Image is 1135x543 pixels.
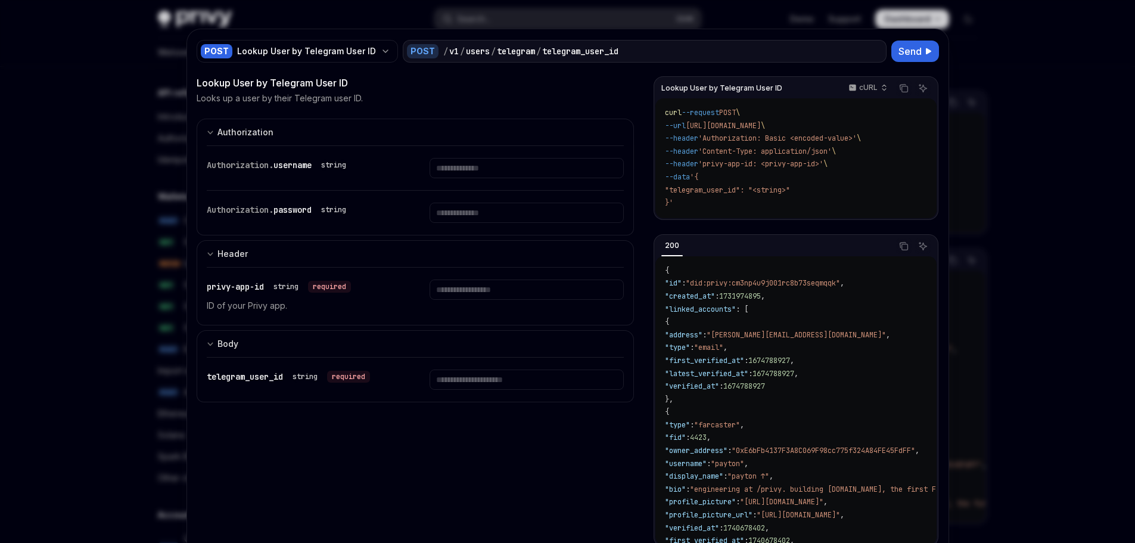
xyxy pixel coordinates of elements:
[207,203,351,217] div: Authorization.password
[732,446,915,455] span: "0xE6bFb4137F3A8C069F98cc775f324A84FE45FdFF"
[715,291,719,301] span: :
[686,278,840,288] span: "did:privy:cm3np4u9j001rc8b73seqmqqk"
[727,471,769,481] span: "payton ↑"
[197,76,635,90] div: Lookup User by Telegram User ID
[665,185,790,195] span: "telegram_user_id": "<string>"
[719,291,761,301] span: 1731974895
[665,172,690,182] span: --data
[665,510,752,520] span: "profile_picture_url"
[665,266,669,275] span: {
[686,433,690,442] span: :
[686,485,690,494] span: :
[430,280,624,300] input: Enter privy-app-id
[823,497,828,507] span: ,
[748,356,790,365] span: 1674788927
[430,203,624,223] input: Enter password
[698,159,823,169] span: 'privy-app-id: <privy-app-id>'
[665,356,744,365] span: "first_verified_at"
[430,158,624,178] input: Enter username
[207,204,273,215] span: Authorization.
[237,45,376,57] div: Lookup User by Telegram User ID
[707,459,711,468] span: :
[859,83,878,92] p: cURL
[665,198,673,207] span: }'
[443,45,448,57] div: /
[898,44,922,58] span: Send
[765,523,769,533] span: ,
[702,330,707,340] span: :
[665,523,719,533] span: "verified_at"
[536,45,541,57] div: /
[723,523,765,533] span: 1740678402
[665,134,698,143] span: --header
[711,459,744,468] span: "payton"
[197,119,635,145] button: Expand input section
[665,446,727,455] span: "owner_address"
[723,343,727,352] span: ,
[207,371,283,382] span: telegram_user_id
[197,92,363,104] p: Looks up a user by their Telegram user ID.
[690,420,694,430] span: :
[915,238,931,254] button: Ask AI
[723,471,727,481] span: :
[197,39,398,64] button: POSTLookup User by Telegram User ID
[661,83,782,93] span: Lookup User by Telegram User ID
[665,459,707,468] span: "username"
[665,395,673,404] span: },
[665,433,686,442] span: "fid"
[727,446,732,455] span: :
[665,381,719,391] span: "verified_at"
[686,121,761,131] span: [URL][DOMAIN_NAME]
[207,158,351,172] div: Authorization.username
[665,278,682,288] span: "id"
[682,108,719,117] span: --request
[794,369,798,378] span: ,
[694,420,740,430] span: "farcaster"
[207,281,264,292] span: privy-app-id
[690,343,694,352] span: :
[665,369,748,378] span: "latest_verified_at"
[832,147,836,156] span: \
[698,134,857,143] span: 'Authorization: Basic <encoded-value>'
[719,381,723,391] span: :
[665,159,698,169] span: --header
[665,497,736,507] span: "profile_picture"
[682,278,686,288] span: :
[460,45,465,57] div: /
[740,497,823,507] span: "[URL][DOMAIN_NAME]"
[207,280,351,294] div: privy-app-id
[736,108,740,117] span: \
[744,356,748,365] span: :
[915,80,931,96] button: Ask AI
[207,299,401,313] p: ID of your Privy app.
[769,471,773,481] span: ,
[740,420,744,430] span: ,
[757,510,840,520] span: "[URL][DOMAIN_NAME]"
[719,523,723,533] span: :
[665,471,723,481] span: "display_name"
[752,510,757,520] span: :
[197,330,635,357] button: Expand input section
[719,108,736,117] span: POST
[842,78,893,98] button: cURL
[840,278,844,288] span: ,
[542,45,618,57] div: telegram_user_id
[748,369,752,378] span: :
[665,121,686,131] span: --url
[665,147,698,156] span: --header
[449,45,459,57] div: v1
[197,240,635,267] button: Expand input section
[723,381,765,391] span: 1674788927
[217,125,273,139] div: Authorization
[491,45,496,57] div: /
[273,204,312,215] span: password
[886,330,890,340] span: ,
[694,343,723,352] span: "email"
[665,305,736,314] span: "linked_accounts"
[407,44,439,58] div: POST
[308,281,351,293] div: required
[665,291,715,301] span: "created_at"
[665,330,702,340] span: "address"
[823,159,828,169] span: \
[430,370,624,390] input: Enter telegram_user_id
